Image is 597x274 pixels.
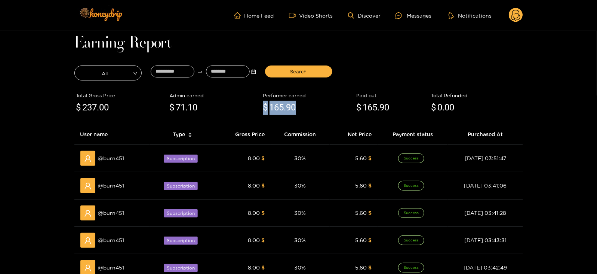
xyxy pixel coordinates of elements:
[84,182,92,190] span: user
[176,102,186,113] span: 71
[75,68,141,78] span: All
[262,155,265,161] span: $
[84,264,92,272] span: user
[356,237,367,243] span: 5.60
[398,235,424,245] span: Success
[357,101,361,115] span: $
[215,124,271,145] th: Gross Price
[170,101,175,115] span: $
[295,265,306,270] span: 30 %
[74,124,150,145] th: User name
[431,101,436,115] span: $
[186,102,198,113] span: .10
[76,101,81,115] span: $
[356,155,367,161] span: 5.60
[98,264,124,272] span: @ burn451
[369,155,372,161] span: $
[248,183,260,188] span: 8.00
[188,131,192,136] span: caret-up
[262,183,265,188] span: $
[289,12,299,19] span: video-camera
[295,237,306,243] span: 30 %
[74,38,523,49] h1: Earning Report
[446,12,494,19] button: Notifications
[83,102,97,113] span: 237
[398,263,424,273] span: Success
[396,11,431,20] div: Messages
[97,102,109,113] span: .00
[197,69,203,74] span: swap-right
[98,209,124,217] span: @ burn451
[448,124,523,145] th: Purchased At
[357,92,428,99] div: Paid out
[271,124,330,145] th: Commission
[443,102,455,113] span: .00
[197,69,203,74] span: to
[76,92,166,99] div: Total Gross Price
[363,102,378,113] span: 165
[262,210,265,216] span: $
[348,12,381,19] a: Discover
[263,92,353,99] div: Performer earned
[262,237,265,243] span: $
[465,155,506,161] span: [DATE] 03:51:47
[464,183,507,188] span: [DATE] 03:41:06
[164,237,198,245] span: Subscription
[84,237,92,244] span: user
[270,102,284,113] span: 165
[464,210,506,216] span: [DATE] 03:41:28
[173,130,185,138] span: Type
[248,210,260,216] span: 8.00
[398,208,424,218] span: Success
[188,134,192,138] span: caret-down
[265,66,332,77] button: Search
[98,182,124,190] span: @ burn451
[369,237,372,243] span: $
[289,12,333,19] a: Video Shorts
[234,12,274,19] a: Home Feed
[290,68,307,75] span: Search
[170,92,259,99] div: Admin earned
[295,183,306,188] span: 30 %
[356,265,367,270] span: 5.60
[398,153,424,163] span: Success
[84,210,92,217] span: user
[234,12,244,19] span: home
[438,102,443,113] span: 0
[330,124,378,145] th: Net Price
[164,182,198,190] span: Subscription
[369,265,372,270] span: $
[248,237,260,243] span: 8.00
[284,102,296,113] span: .90
[356,210,367,216] span: 5.60
[248,155,260,161] span: 8.00
[164,209,198,217] span: Subscription
[84,155,92,162] span: user
[164,264,198,272] span: Subscription
[263,101,268,115] span: $
[262,265,265,270] span: $
[295,155,306,161] span: 30 %
[378,102,390,113] span: .90
[295,210,306,216] span: 30 %
[369,210,372,216] span: $
[398,181,424,191] span: Success
[356,183,367,188] span: 5.60
[164,155,198,163] span: Subscription
[248,265,260,270] span: 8.00
[98,154,124,162] span: @ burn451
[98,236,124,244] span: @ burn451
[431,92,521,99] div: Total Refunded
[464,237,507,243] span: [DATE] 03:43:31
[378,124,448,145] th: Payment status
[369,183,372,188] span: $
[464,265,507,270] span: [DATE] 03:42:49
